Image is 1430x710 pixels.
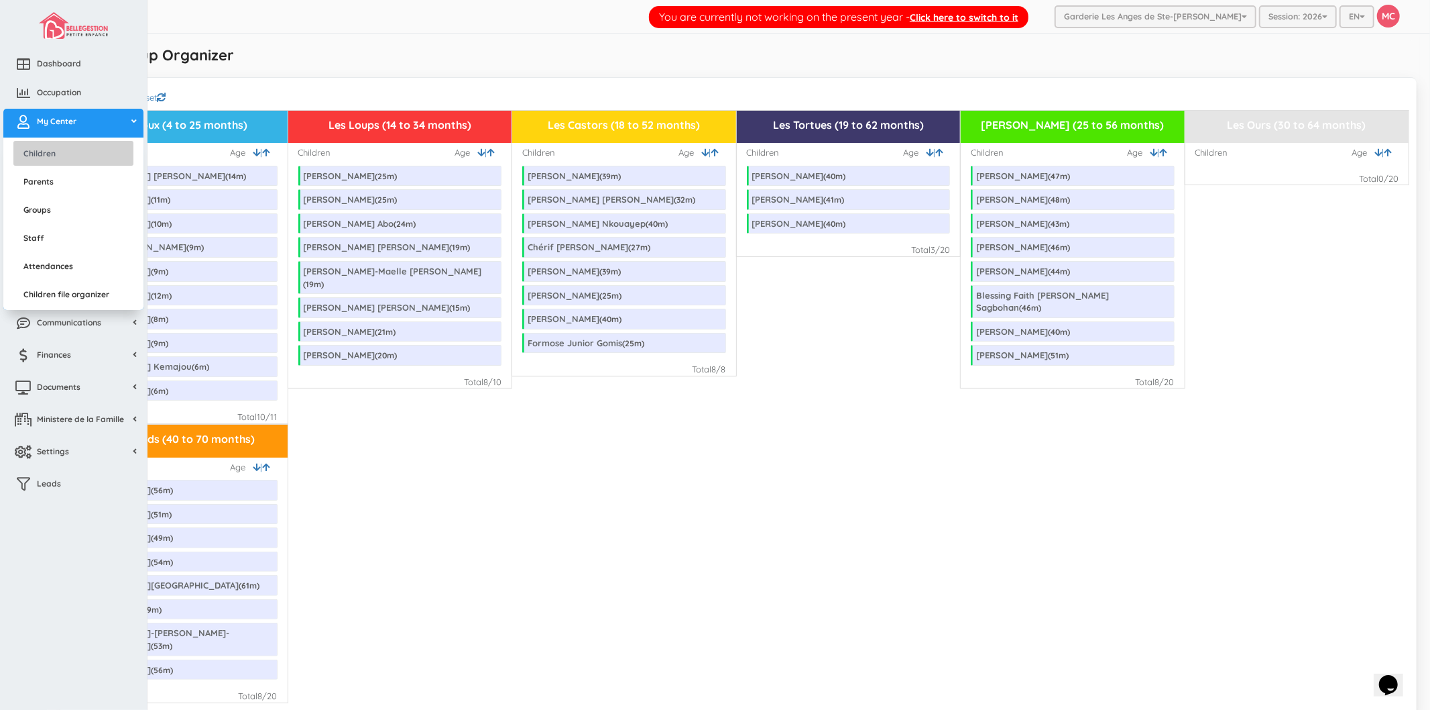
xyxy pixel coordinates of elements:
[154,266,158,276] span: 9
[528,338,644,348] div: Formose Junior Gomis
[971,146,1004,159] div: Children
[378,195,388,205] span: 25
[522,146,555,159] div: Children
[1359,172,1398,185] div: Total /20
[693,363,726,376] div: Total /8
[151,314,168,324] span: ( m)
[304,242,471,252] div: [PERSON_NAME] [PERSON_NAME]
[304,279,324,289] span: ( m)
[824,171,846,181] span: ( m)
[378,327,386,337] span: 21
[1048,327,1070,337] span: ( m)
[976,326,1070,337] div: [PERSON_NAME]
[674,195,695,205] span: ( m)
[13,169,133,194] a: Parents
[827,219,836,229] span: 40
[1051,327,1060,337] span: 40
[976,290,1109,313] div: Blessing Faith [PERSON_NAME] Sagbohan
[294,119,507,132] h3: Les Loups (14 to 34 months)
[3,471,143,500] a: Leads
[154,386,158,396] span: 6
[394,219,416,229] span: ( m)
[1136,376,1175,389] div: Total /20
[37,58,81,69] span: Dashboard
[1022,303,1031,313] span: 46
[186,242,204,252] span: ( m)
[298,146,331,159] div: Children
[304,194,398,205] div: [PERSON_NAME]
[241,580,249,591] span: 61
[3,374,143,403] a: Documents
[139,605,162,615] span: ( m)
[1374,146,1384,159] a: |
[37,478,61,489] span: Leads
[37,381,80,393] span: Documents
[1051,195,1060,205] span: 48
[397,219,406,229] span: 24
[602,171,611,181] span: 39
[151,291,172,301] span: ( m)
[13,282,133,307] a: Children file organizer
[151,533,173,543] span: ( m)
[378,171,388,181] span: 25
[702,146,711,159] a: |
[648,219,658,229] span: 40
[976,350,1069,360] div: [PERSON_NAME]
[37,115,76,127] span: My Center
[258,691,263,701] span: 8
[189,242,194,252] span: 9
[253,146,263,159] a: |
[646,219,668,229] span: ( m)
[453,303,461,313] span: 15
[679,146,702,159] span: Age
[1019,303,1041,313] span: ( m)
[37,317,101,328] span: Communications
[1048,219,1069,229] span: ( m)
[79,627,229,651] div: [PERSON_NAME]-[PERSON_NAME]-[PERSON_NAME]
[304,302,471,313] div: [PERSON_NAME] [PERSON_NAME]
[1195,146,1228,159] div: Children
[375,350,398,360] span: ( m)
[194,362,199,372] span: 6
[239,580,259,591] span: ( m)
[824,195,845,205] span: ( m)
[752,170,846,181] div: [PERSON_NAME]
[1048,242,1070,252] span: ( m)
[599,314,621,324] span: ( m)
[528,313,621,324] div: [PERSON_NAME]
[1051,350,1059,360] span: 51
[1374,656,1417,697] iframe: chat widget
[976,266,1070,276] div: [PERSON_NAME]
[747,146,780,159] div: Children
[39,12,107,39] img: image
[625,338,634,348] span: 25
[622,338,644,348] span: ( m)
[528,290,621,301] div: [PERSON_NAME]
[37,413,124,425] span: Ministere de la Famille
[1051,219,1059,229] span: 43
[911,244,950,256] div: Total /20
[602,314,611,324] span: 40
[3,342,143,371] a: Finances
[238,411,278,423] div: Total /11
[304,218,416,229] div: [PERSON_NAME] Abo
[827,195,835,205] span: 41
[154,314,158,324] span: 8
[13,141,133,166] a: Children
[1155,376,1160,387] span: 8
[976,194,1070,205] div: [PERSON_NAME]
[450,303,471,313] span: ( m)
[192,362,209,372] span: ( m)
[1191,119,1404,132] h3: Les Ours (30 to 64 months)
[599,291,621,301] span: ( m)
[752,194,845,205] div: [PERSON_NAME]
[257,411,266,422] span: 10
[1048,266,1070,276] span: ( m)
[477,146,487,159] a: |
[154,195,160,205] span: 11
[228,171,236,181] span: 14
[253,461,263,474] a: |
[13,254,133,278] a: Attendances
[375,171,398,181] span: ( m)
[304,350,398,360] div: [PERSON_NAME]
